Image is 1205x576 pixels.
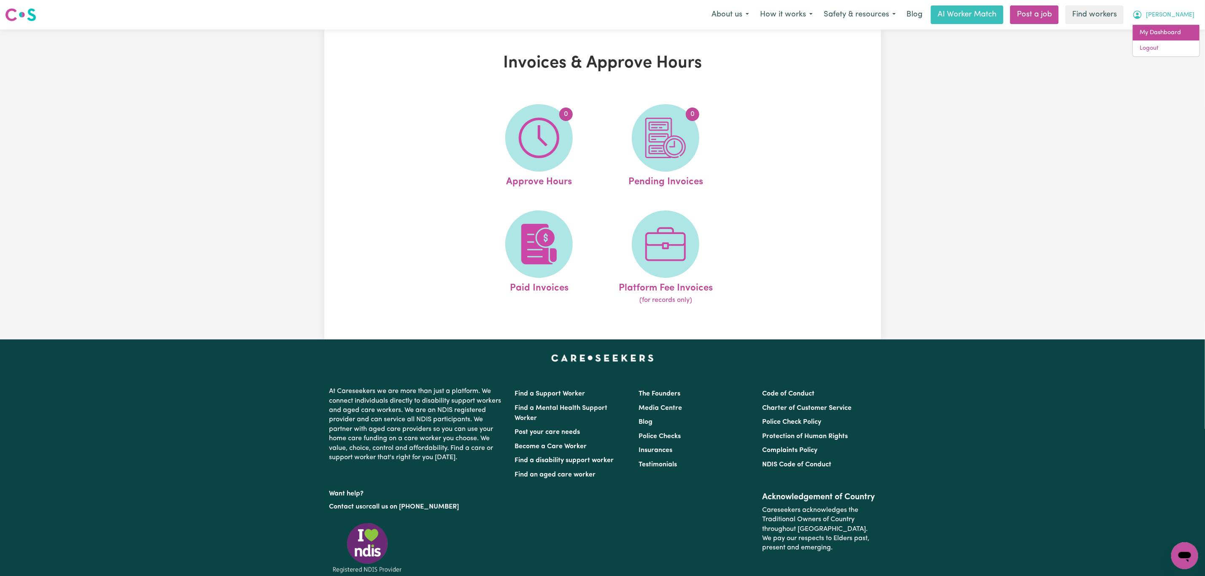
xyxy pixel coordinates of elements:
[329,522,405,574] img: Registered NDIS provider
[818,6,901,24] button: Safety & resources
[762,405,852,412] a: Charter of Customer Service
[551,355,654,361] a: Careseekers home page
[1133,25,1200,41] a: My Dashboard
[762,502,876,556] p: Careseekers acknowledges the Traditional Owners of Country throughout [GEOGRAPHIC_DATA]. We pay o...
[1010,5,1059,24] a: Post a job
[515,390,585,397] a: Find a Support Worker
[515,429,580,436] a: Post your care needs
[762,447,817,454] a: Complaints Policy
[422,53,783,73] h1: Invoices & Approve Hours
[762,390,814,397] a: Code of Conduct
[515,443,587,450] a: Become a Care Worker
[762,461,831,468] a: NDIS Code of Conduct
[605,210,726,306] a: Platform Fee Invoices(for records only)
[329,486,505,498] p: Want help?
[5,7,36,22] img: Careseekers logo
[1132,24,1200,57] div: My Account
[506,172,572,189] span: Approve Hours
[628,172,703,189] span: Pending Invoices
[762,433,848,440] a: Protection of Human Rights
[639,390,680,397] a: The Founders
[478,210,600,306] a: Paid Invoices
[1127,6,1200,24] button: My Account
[639,433,681,440] a: Police Checks
[559,108,573,121] span: 0
[329,499,505,515] p: or
[639,461,677,468] a: Testimonials
[369,503,459,510] a: call us on [PHONE_NUMBER]
[706,6,755,24] button: About us
[762,419,821,425] a: Police Check Policy
[639,447,672,454] a: Insurances
[1133,40,1200,57] a: Logout
[605,104,726,189] a: Pending Invoices
[1065,5,1124,24] a: Find workers
[686,108,699,121] span: 0
[1146,11,1194,20] span: [PERSON_NAME]
[931,5,1003,24] a: AI Worker Match
[478,104,600,189] a: Approve Hours
[639,405,682,412] a: Media Centre
[329,383,505,466] p: At Careseekers we are more than just a platform. We connect individuals directly to disability su...
[1171,542,1198,569] iframe: Button to launch messaging window, conversation in progress
[515,457,614,464] a: Find a disability support worker
[762,492,876,502] h2: Acknowledgement of Country
[515,405,608,422] a: Find a Mental Health Support Worker
[329,503,363,510] a: Contact us
[755,6,818,24] button: How it works
[639,419,652,425] a: Blog
[5,5,36,24] a: Careseekers logo
[515,471,596,478] a: Find an aged care worker
[619,278,713,296] span: Platform Fee Invoices
[639,295,692,305] span: (for records only)
[901,5,927,24] a: Blog
[510,278,569,296] span: Paid Invoices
